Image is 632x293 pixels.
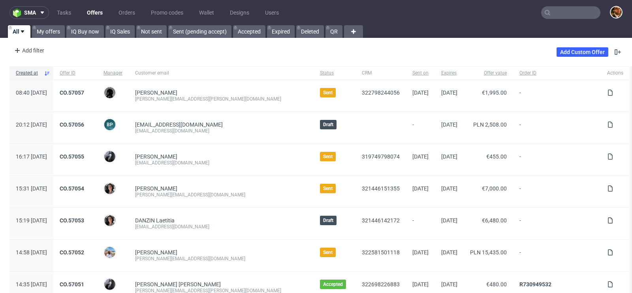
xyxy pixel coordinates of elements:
[225,6,254,19] a: Designs
[323,90,333,96] span: Sent
[320,70,349,77] span: Status
[412,121,429,134] span: -
[323,185,333,192] span: Sent
[60,217,84,224] a: CO.57053
[519,121,594,134] span: -
[16,90,47,96] span: 08:40 [DATE]
[473,121,507,128] span: PLN 2,508.00
[362,217,400,224] a: 321446142172
[412,249,429,256] span: [DATE]
[486,281,507,287] span: €480.00
[135,281,221,287] a: [PERSON_NAME] [PERSON_NAME]
[323,249,333,256] span: Sent
[135,121,223,128] span: [EMAIL_ADDRESS][DOMAIN_NAME]
[441,121,457,128] span: [DATE]
[16,185,47,192] span: 15:31 [DATE]
[233,25,265,38] a: Accepted
[325,25,342,38] a: QR
[104,119,115,130] figcaption: BP
[135,217,175,224] a: DANZIN Laetitia
[412,90,429,96] span: [DATE]
[519,281,551,287] a: R730949532
[412,153,429,160] span: [DATE]
[11,44,46,57] div: Add filter
[441,90,457,96] span: [DATE]
[441,153,457,160] span: [DATE]
[60,121,84,128] a: CO.57056
[362,90,400,96] a: 322798244056
[557,47,608,57] a: Add Custom Offer
[104,183,115,194] img: Moreno Martinez Cristina
[194,6,219,19] a: Wallet
[105,25,135,38] a: IQ Sales
[135,96,307,102] div: [PERSON_NAME][EMAIL_ADDRESS][PERSON_NAME][DOMAIN_NAME]
[362,185,400,192] a: 321446151355
[52,6,76,19] a: Tasks
[135,185,177,192] a: [PERSON_NAME]
[441,70,457,77] span: Expires
[16,153,47,160] span: 16:17 [DATE]
[16,249,47,256] span: 14:58 [DATE]
[66,25,104,38] a: IQ Buy now
[16,217,47,224] span: 15:19 [DATE]
[135,70,307,77] span: Customer email
[16,121,47,128] span: 20:12 [DATE]
[482,90,507,96] span: €1,995.00
[135,90,177,96] a: [PERSON_NAME]
[135,153,177,160] a: [PERSON_NAME]
[611,7,622,18] img: Matteo Corsico
[260,6,284,19] a: Users
[16,70,41,77] span: Created at
[519,185,594,198] span: -
[362,153,400,160] a: 319749798074
[146,6,188,19] a: Promo codes
[135,160,307,166] div: [EMAIL_ADDRESS][DOMAIN_NAME]
[135,224,307,230] div: [EMAIL_ADDRESS][DOMAIN_NAME]
[482,185,507,192] span: €7,000.00
[362,281,400,287] a: 322698226883
[412,70,429,77] span: Sent on
[60,281,84,287] a: CO.57051
[412,185,429,192] span: [DATE]
[362,70,400,77] span: CRM
[470,70,507,77] span: Offer value
[441,281,457,287] span: [DATE]
[362,249,400,256] a: 322581501118
[24,10,36,15] span: sma
[104,247,115,258] img: Marta Kozłowska
[482,217,507,224] span: €6,480.00
[103,70,122,77] span: Manager
[16,281,47,287] span: 14:35 [DATE]
[8,25,30,38] a: All
[104,151,115,162] img: Philippe Dubuy
[412,281,429,287] span: [DATE]
[607,70,623,77] span: Actions
[412,217,429,230] span: -
[13,8,24,17] img: logo
[114,6,140,19] a: Orders
[323,281,343,287] span: Accepted
[323,121,333,128] span: Draft
[486,153,507,160] span: €455.00
[104,87,115,98] img: Dawid Urbanowicz
[441,185,457,192] span: [DATE]
[519,70,594,77] span: Order ID
[32,25,65,38] a: My offers
[135,192,307,198] div: [PERSON_NAME][EMAIL_ADDRESS][DOMAIN_NAME]
[60,90,84,96] a: CO.57057
[135,128,307,134] div: [EMAIL_ADDRESS][DOMAIN_NAME]
[519,249,594,262] span: -
[441,249,457,256] span: [DATE]
[135,249,177,256] a: [PERSON_NAME]
[104,215,115,226] img: Moreno Martinez Cristina
[136,25,167,38] a: Not sent
[9,6,49,19] button: sma
[267,25,295,38] a: Expired
[60,70,91,77] span: Offer ID
[519,217,594,230] span: -
[441,217,457,224] span: [DATE]
[60,185,84,192] a: CO.57054
[323,153,333,160] span: Sent
[470,249,507,256] span: PLN 15,435.00
[82,6,107,19] a: Offers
